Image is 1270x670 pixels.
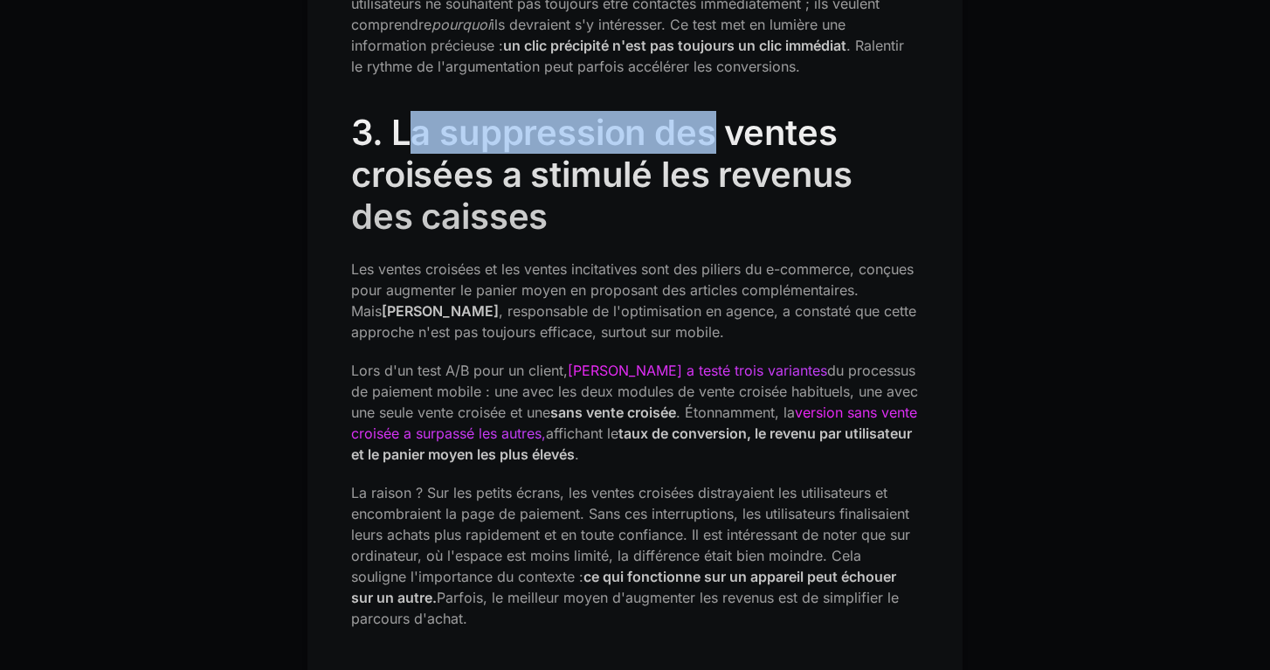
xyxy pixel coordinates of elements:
[546,425,618,442] font: affichant le
[382,302,499,320] font: [PERSON_NAME]
[351,589,899,627] font: Parfois, le meilleur moyen d'augmenter les revenus est de simplifier le parcours d'achat.
[575,446,579,463] font: .
[351,362,918,421] font: du processus de paiement mobile : une avec les deux modules de vente croisée habituels, une avec ...
[351,484,910,585] font: La raison ? Sur les petits écrans, les ventes croisées distrayaient les utilisateurs et encombrai...
[351,362,568,379] font: Lors d'un test A/B pour un client,
[676,404,795,421] font: . Étonnamment, la
[431,16,491,33] font: pourquoi
[351,302,916,341] font: , responsable de l'optimisation en agence, a constaté que cette approche n'est pas toujours effic...
[550,404,676,421] font: sans vente croisée
[351,404,917,442] a: version sans vente croisée a surpassé les autres,
[568,362,827,379] a: [PERSON_NAME] a testé trois variantes
[351,260,914,320] font: Les ventes croisées et les ventes incitatives sont des piliers du e-commerce, conçues pour augmen...
[351,568,896,606] font: ce qui fonctionne sur un appareil peut échouer sur un autre.
[351,16,846,54] font: ils devraient s'y intéresser. Ce test met en lumière une information précieuse :
[351,425,912,463] font: taux de conversion, le revenu par utilisateur et le panier moyen les plus élevés
[351,111,852,238] font: 3. La suppression des ventes croisées a stimulé les revenus des caisses
[351,37,904,75] font: . Ralentir le rythme de l'argumentation peut parfois accélérer les conversions.
[503,37,846,54] font: un clic précipité n'est pas toujours un clic immédiat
